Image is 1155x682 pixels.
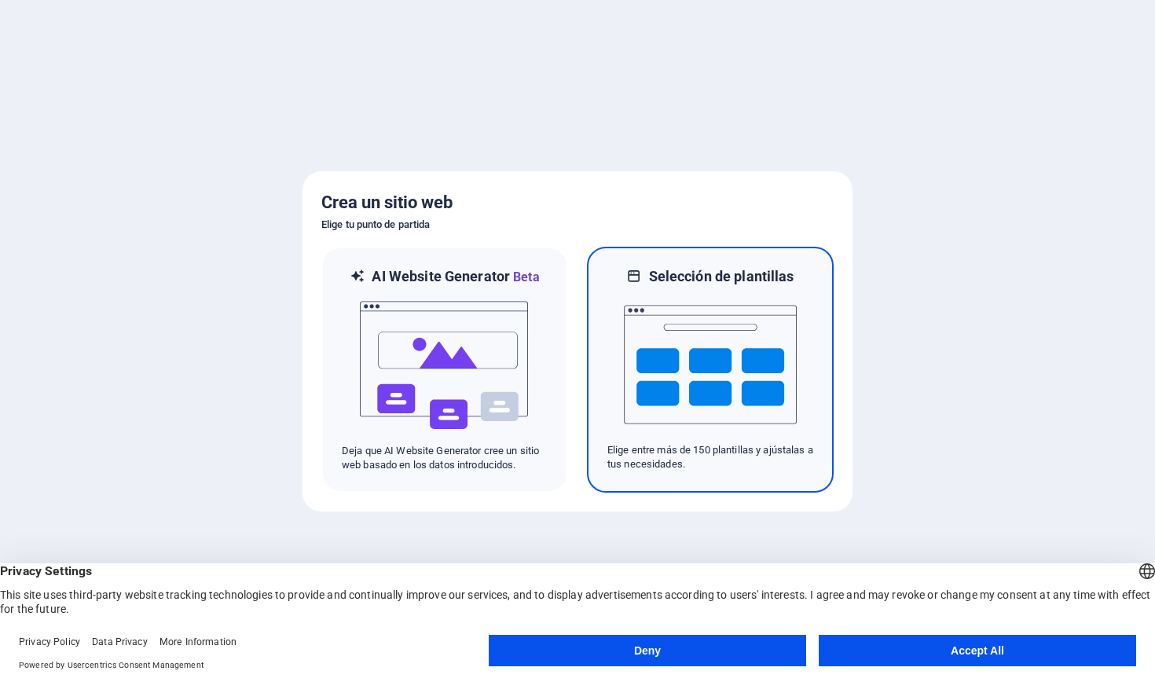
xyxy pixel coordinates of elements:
[358,287,531,444] img: ai
[372,267,539,287] h6: AI Website Generator
[321,215,834,234] h6: Elige tu punto de partida
[587,247,834,493] div: Selección de plantillasElige entre más de 150 plantillas y ajústalas a tus necesidades.
[321,190,834,215] h5: Crea un sitio web
[342,444,548,472] p: Deja que AI Website Generator cree un sitio web basado en los datos introducidos.
[321,247,568,493] div: AI Website GeneratorBetaaiDeja que AI Website Generator cree un sitio web basado en los datos int...
[510,269,540,284] span: Beta
[649,267,794,286] h6: Selección de plantillas
[607,443,813,471] p: Elige entre más de 150 plantillas y ajústalas a tus necesidades.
